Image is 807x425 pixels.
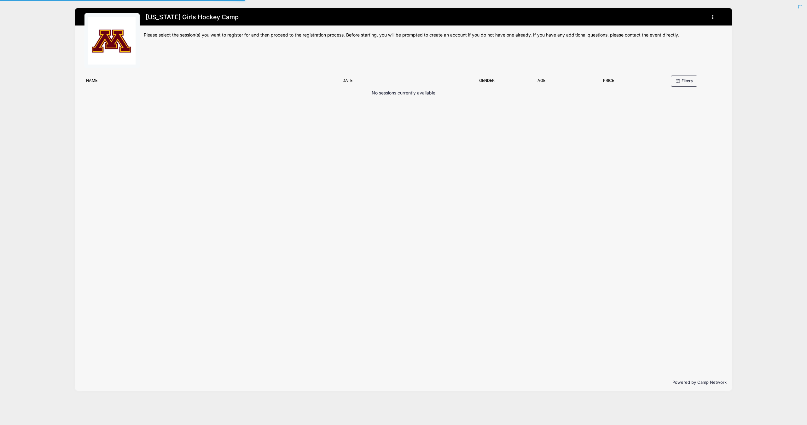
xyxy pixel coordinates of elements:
[461,78,513,87] div: Gender
[372,90,435,96] p: No sessions currently available
[570,78,647,87] div: Price
[340,78,462,87] div: Date
[83,78,340,87] div: Name
[513,78,570,87] div: Age
[671,76,697,86] button: Filters
[144,12,241,23] h1: [US_STATE] Girls Hockey Camp
[88,17,136,65] img: logo
[80,379,727,386] p: Powered by Camp Network
[144,32,723,38] div: Please select the session(s) you want to register for and then proceed to the registration proces...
